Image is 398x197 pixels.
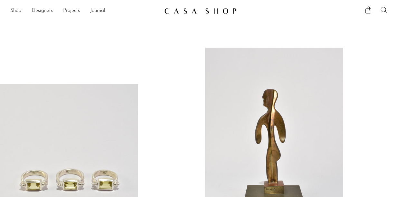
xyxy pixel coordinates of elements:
a: Journal [90,7,105,15]
nav: Desktop navigation [10,5,159,16]
ul: NEW HEADER MENU [10,5,159,16]
a: Designers [32,7,53,15]
a: Projects [63,7,80,15]
a: Shop [10,7,21,15]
